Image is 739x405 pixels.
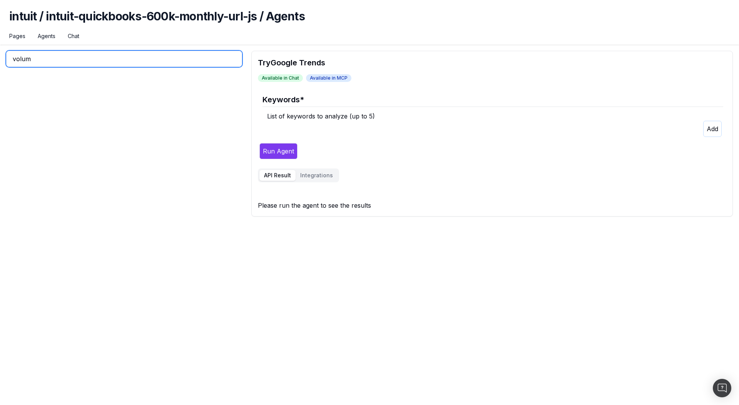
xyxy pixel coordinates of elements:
h1: intuit / intuit-quickbooks-600k-monthly-url-js / Agents [9,9,730,32]
a: Pages [9,32,25,40]
h2: Try Google Trends [258,57,726,68]
input: Search agents... [6,51,242,67]
div: Open Intercom Messenger [713,379,731,397]
button: API Result [259,170,296,181]
button: Add [703,121,722,137]
span: Available in Chat [258,74,303,82]
div: List of keywords to analyze (up to 5) [267,112,723,121]
span: Available in MCP [306,74,351,82]
div: Please run the agent to see the results [258,201,726,210]
a: Agents [38,32,55,40]
legend: Keywords [262,88,723,107]
button: Run Agent [259,143,298,159]
button: Integrations [296,170,338,181]
a: Chat [68,32,79,40]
